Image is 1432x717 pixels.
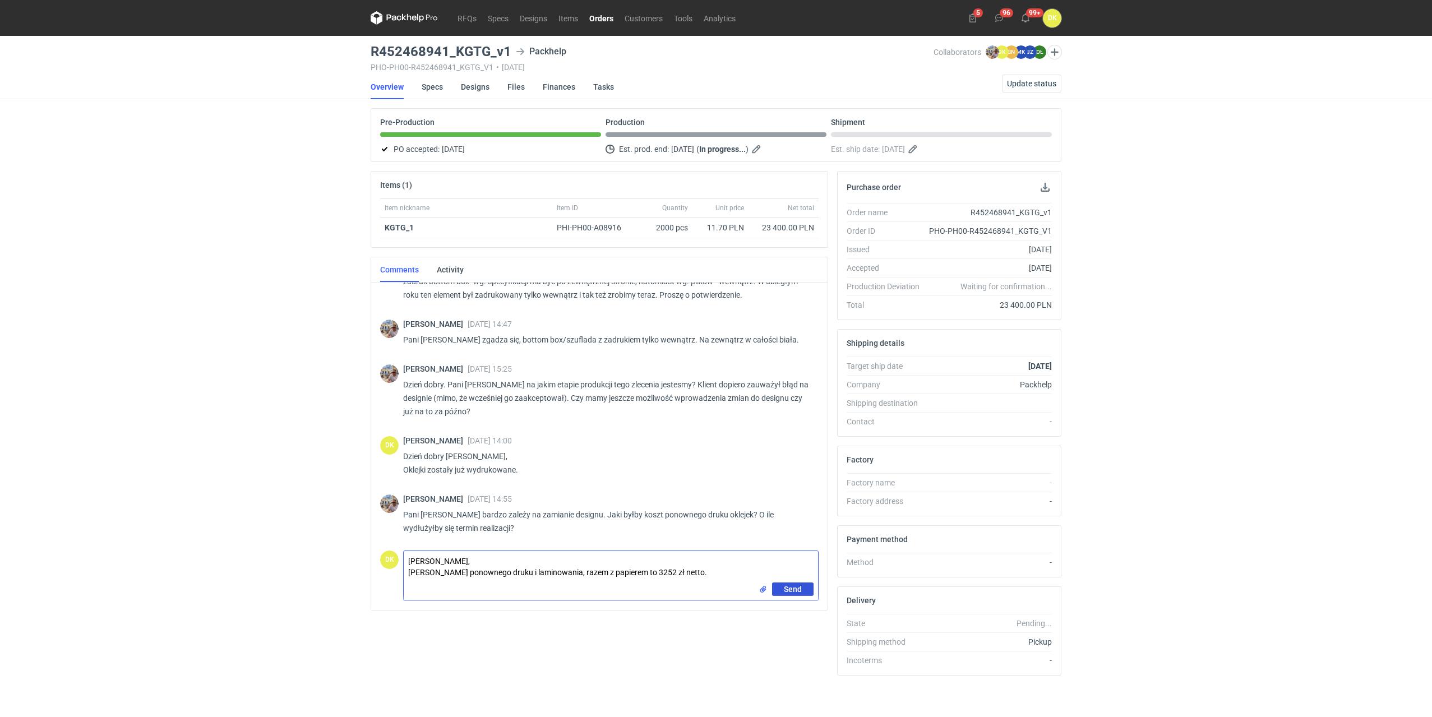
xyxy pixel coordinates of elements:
[929,379,1052,390] div: Packhelp
[847,455,874,464] h2: Factory
[995,45,1009,59] figcaption: DK
[847,379,929,390] div: Company
[1017,9,1034,27] button: 99+
[847,225,929,237] div: Order ID
[380,551,399,569] figcaption: DK
[751,142,764,156] button: Edit estimated production end date
[788,203,814,212] span: Net total
[468,320,512,329] span: [DATE] 14:47
[1023,45,1037,59] figcaption: JZ
[882,142,905,156] span: [DATE]
[831,142,1052,156] div: Est. ship date:
[929,557,1052,568] div: -
[696,145,699,154] em: (
[606,142,826,156] div: Est. prod. end:
[715,203,744,212] span: Unit price
[847,244,929,255] div: Issued
[380,436,399,455] figcaption: DK
[964,9,982,27] button: 5
[847,655,929,666] div: Incoterms
[847,596,876,605] h2: Delivery
[543,75,575,99] a: Finances
[847,397,929,409] div: Shipping destination
[403,364,468,373] span: [PERSON_NAME]
[422,75,443,99] a: Specs
[847,299,929,311] div: Total
[403,508,810,535] p: Pani [PERSON_NAME] bardzo zależy na zamianie designu. Jaki byłby koszt ponownego druku oklejek? O...
[371,75,404,99] a: Overview
[699,145,746,154] strong: In progress...
[619,11,668,25] a: Customers
[847,477,929,488] div: Factory name
[371,45,511,58] h3: R452468941_KGTG_v1
[452,11,482,25] a: RFQs
[1002,75,1061,92] button: Update status
[584,11,619,25] a: Orders
[1043,9,1061,27] div: Dominika Kaczyńska
[847,636,929,647] div: Shipping method
[929,416,1052,427] div: -
[929,299,1052,311] div: 23 400.00 PLN
[606,118,645,127] p: Production
[1014,45,1028,59] figcaption: MK
[753,222,814,233] div: 23 400.00 PLN
[668,11,698,25] a: Tools
[671,142,694,156] span: [DATE]
[960,281,1052,292] em: Waiting for confirmation...
[929,655,1052,666] div: -
[1017,619,1052,628] em: Pending...
[404,551,818,582] textarea: [PERSON_NAME], [PERSON_NAME] ponownego druku i laminowania, razem z papierem to 3252 zł netto.
[990,9,1008,27] button: 96
[380,320,399,338] img: Michał Palasek
[380,181,412,189] h2: Items (1)
[929,496,1052,507] div: -
[847,416,929,427] div: Contact
[557,222,632,233] div: PHI-PH00-A08916
[380,257,419,282] a: Comments
[403,494,468,503] span: [PERSON_NAME]
[553,11,584,25] a: Items
[1005,45,1018,59] figcaption: BN
[385,203,429,212] span: Item nickname
[468,436,512,445] span: [DATE] 14:00
[461,75,489,99] a: Designs
[847,535,908,544] h2: Payment method
[371,11,438,25] svg: Packhelp Pro
[403,333,810,346] p: Pani [PERSON_NAME] zgadza się, bottom box/szuflada z zadrukiem tylko wewnątrz. Na zewnątrz w cało...
[1007,80,1056,87] span: Update status
[380,551,399,569] div: Dominika Kaczyńska
[831,118,865,127] p: Shipment
[403,320,468,329] span: [PERSON_NAME]
[380,364,399,383] div: Michał Palasek
[847,339,904,348] h2: Shipping details
[929,207,1052,218] div: R452468941_KGTG_v1
[847,360,929,372] div: Target ship date
[482,11,514,25] a: Specs
[1028,362,1052,371] strong: [DATE]
[986,45,999,59] img: Michał Palasek
[1038,181,1052,194] button: Download PO
[847,496,929,507] div: Factory address
[929,244,1052,255] div: [DATE]
[380,494,399,513] img: Michał Palasek
[907,142,921,156] button: Edit estimated shipping date
[1047,45,1062,59] button: Edit collaborators
[437,257,464,282] a: Activity
[698,11,741,25] a: Analytics
[1043,9,1061,27] button: DK
[403,450,810,477] p: Dzień dobry [PERSON_NAME], Oklejki zostały już wydrukowane.
[636,218,692,238] div: 2000 pcs
[784,585,802,593] span: Send
[468,494,512,503] span: [DATE] 14:55
[847,618,929,629] div: State
[496,63,499,72] span: •
[380,436,399,455] div: Dominika Kaczyńska
[934,48,981,57] span: Collaborators
[929,225,1052,237] div: PHO-PH00-R452468941_KGTG_V1
[516,45,566,58] div: Packhelp
[442,142,465,156] span: [DATE]
[403,436,468,445] span: [PERSON_NAME]
[593,75,614,99] a: Tasks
